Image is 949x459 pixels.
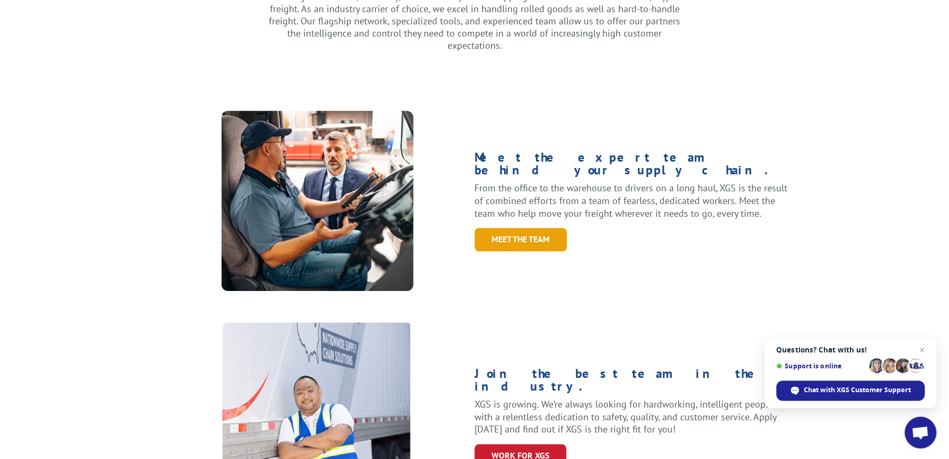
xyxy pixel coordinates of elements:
img: XpressGlobal_MeettheTeam [221,111,414,292]
a: Meet the Team [474,228,567,251]
span: Close chat [916,343,928,356]
p: XGS is growing. We’re always looking for hardworking, intelligent people with a relentless dedica... [474,398,789,436]
div: Chat with XGS Customer Support [776,381,925,401]
h1: Join the best team in the industry. [474,367,789,398]
span: Questions? Chat with us! [776,346,925,354]
h1: Meet the expert team behind your supply chain. [474,151,789,182]
span: Chat with XGS Customer Support [804,385,911,395]
p: From the office to the warehouse to drivers on a long haul, XGS is the result of combined efforts... [474,182,789,219]
div: Open chat [904,417,936,448]
span: Support is online [776,362,865,370]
